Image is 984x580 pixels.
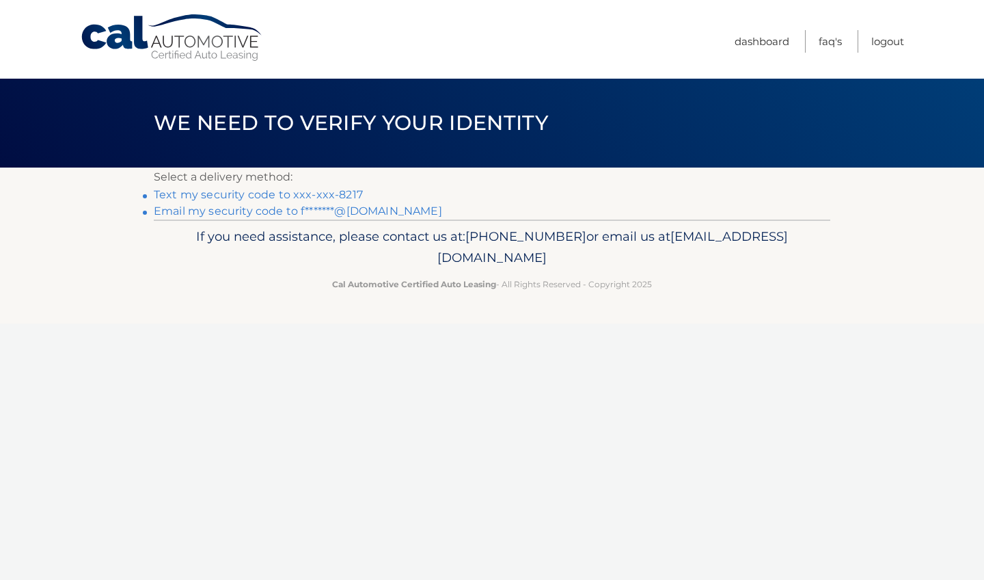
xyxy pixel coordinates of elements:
[465,228,586,244] span: [PHONE_NUMBER]
[332,279,496,289] strong: Cal Automotive Certified Auto Leasing
[871,30,904,53] a: Logout
[163,226,821,269] p: If you need assistance, please contact us at: or email us at
[154,168,830,187] p: Select a delivery method:
[735,30,789,53] a: Dashboard
[154,188,363,201] a: Text my security code to xxx-xxx-8217
[80,14,264,62] a: Cal Automotive
[154,205,442,217] a: Email my security code to f*******@[DOMAIN_NAME]
[819,30,842,53] a: FAQ's
[163,277,821,291] p: - All Rights Reserved - Copyright 2025
[154,110,548,135] span: We need to verify your identity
